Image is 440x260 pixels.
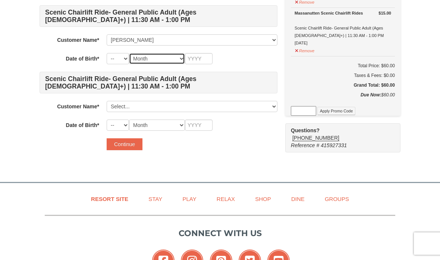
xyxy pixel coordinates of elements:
[207,191,244,207] a: Relax
[295,9,391,17] div: Massanutten Scenic Chairlift Rides
[321,142,347,148] span: 415927331
[361,92,381,97] strong: Due Now:
[295,45,315,55] button: Remove
[45,227,395,239] p: Connect with us
[291,62,395,69] h6: Total Price: $60.00
[291,91,395,106] div: $60.00
[291,127,320,133] strong: Questions?
[66,122,99,128] strong: Date of Birth*
[107,138,142,150] button: Continue
[82,191,138,207] a: Resort Site
[40,72,277,93] h4: Scenic Chairlift Ride- General Public Adult (Ages [DEMOGRAPHIC_DATA]+) | 11:30 AM - 1:00 PM
[291,142,319,148] span: Reference #
[295,9,391,47] div: Scenic Chairlift Ride- General Public Adult (Ages [DEMOGRAPHIC_DATA]+) | 11:30 AM - 1:00 PM [DATE]
[57,103,99,109] strong: Customer Name*
[282,191,314,207] a: Dine
[291,72,395,79] div: Taxes & Fees: $0.00
[173,191,205,207] a: Play
[315,191,358,207] a: Groups
[66,56,99,62] strong: Date of Birth*
[185,120,213,131] input: YYYY
[139,191,172,207] a: Stay
[378,9,391,17] strong: $15.00
[185,53,213,64] input: YYYY
[40,5,277,27] h4: Scenic Chairlift Ride- General Public Adult (Ages [DEMOGRAPHIC_DATA]+) | 11:30 AM - 1:00 PM
[246,191,280,207] a: Shop
[317,107,355,115] button: Apply Promo Code
[57,37,99,43] strong: Customer Name*
[291,81,395,89] h5: Grand Total: $60.00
